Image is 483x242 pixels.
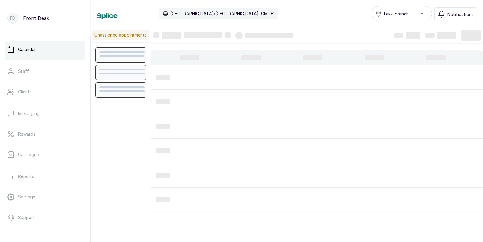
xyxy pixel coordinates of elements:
a: Rewards [5,126,85,143]
p: Clients [18,89,32,95]
a: Reports [5,168,85,185]
p: Front Desk [23,15,49,22]
p: Staff [18,68,29,74]
a: Settings [5,189,85,205]
p: [GEOGRAPHIC_DATA]/[GEOGRAPHIC_DATA] [170,11,259,17]
p: Reports [18,173,34,179]
p: Messaging [18,111,40,117]
p: Support [18,215,35,221]
p: GMT+1 [261,11,275,17]
p: Catalogue [18,152,39,158]
p: Calendar [18,47,36,53]
p: Rewards [18,131,35,137]
p: FD [10,15,15,21]
a: Calendar [5,41,85,58]
a: Staff [5,63,85,80]
a: Catalogue [5,146,85,163]
p: Settings [18,194,35,200]
p: Unassigned appointments [92,30,149,40]
a: Support [5,209,85,226]
span: Notifications [447,11,474,18]
button: Lekki branch [372,6,432,21]
a: Messaging [5,105,85,122]
span: Lekki branch [384,11,409,17]
button: Notifications [434,7,477,21]
a: Clients [5,83,85,100]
